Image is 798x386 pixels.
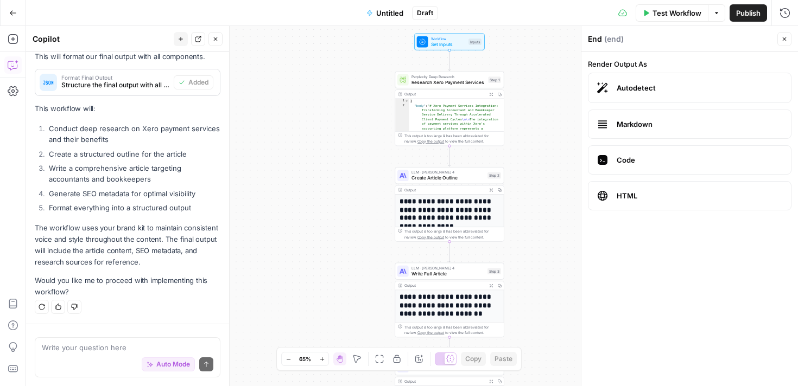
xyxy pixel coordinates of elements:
[188,78,208,87] span: Added
[465,354,482,364] span: Copy
[411,270,485,277] span: Write Full Article
[411,74,485,79] span: Perplexity Deep Research
[61,75,169,80] span: Format Final Output
[468,38,482,45] div: Inputs
[46,202,220,213] li: Format everything into a structured output
[411,170,485,175] span: LLM · [PERSON_NAME] 4
[411,366,484,373] span: Generate SEO Metadata
[636,4,708,22] button: Test Workflow
[46,149,220,159] li: Create a structured outline for the article
[156,359,190,369] span: Auto Mode
[617,155,782,165] span: Code
[299,355,311,363] span: 65%
[404,229,501,240] div: This output is too large & has been abbreviated for review. to view the full content.
[35,275,220,298] p: Would you like me to proceed with implementing this workflow?
[404,133,501,144] div: This output is too large & has been abbreviated for review. to view the full content.
[404,92,485,97] div: Output
[417,8,433,18] span: Draft
[604,34,624,44] span: ( end )
[448,50,451,71] g: Edge from start to step_1
[417,235,444,239] span: Copy the output
[404,283,485,288] div: Output
[46,123,220,145] li: Conduct deep research on Xero payment services and their benefits
[395,34,504,50] div: WorkflowSet InputsInputs
[490,352,517,366] button: Paste
[174,75,213,89] button: Added
[495,354,512,364] span: Paste
[411,265,485,271] span: LLM · [PERSON_NAME] 4
[448,146,451,166] g: Edge from step_1 to step_2
[487,268,501,274] div: Step 3
[487,172,501,179] div: Step 2
[35,222,220,268] p: The workflow uses your brand kit to maintain consistent voice and style throughout the content. T...
[360,4,410,22] button: Untitled
[404,187,485,192] div: Output
[35,103,220,114] p: This workflow will:
[431,41,466,48] span: Set Inputs
[395,72,504,146] div: Perplexity Deep ResearchResearch Xero Payment ServicesStep 1Output{ "body":"# Xero Payment Servic...
[411,79,485,86] span: Research Xero Payment Services
[736,8,761,18] span: Publish
[33,34,170,44] div: Copilot
[653,8,701,18] span: Test Workflow
[376,8,403,18] span: Untitled
[411,175,485,182] span: Create Article Outline
[35,51,220,62] p: This will format our final output with all components.
[588,34,774,44] div: End
[431,36,466,41] span: Workflow
[617,82,782,93] span: Autodetect
[404,324,501,336] div: This output is too large & has been abbreviated for review. to view the full content.
[588,59,791,69] label: Render Output As
[395,99,409,103] div: 1
[417,331,444,335] span: Copy the output
[417,139,444,144] span: Copy the output
[448,242,451,262] g: Edge from step_2 to step_3
[404,378,485,384] div: Output
[61,80,169,90] span: Structure the final output with all article components
[142,357,195,371] button: Auto Mode
[461,352,486,366] button: Copy
[488,76,501,83] div: Step 1
[730,4,767,22] button: Publish
[617,119,782,130] span: Markdown
[46,163,220,184] li: Write a comprehensive article targeting accountants and bookkeepers
[46,188,220,199] li: Generate SEO metadata for optimal visibility
[617,190,782,201] span: HTML
[405,99,409,103] span: Toggle code folding, rows 1 through 3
